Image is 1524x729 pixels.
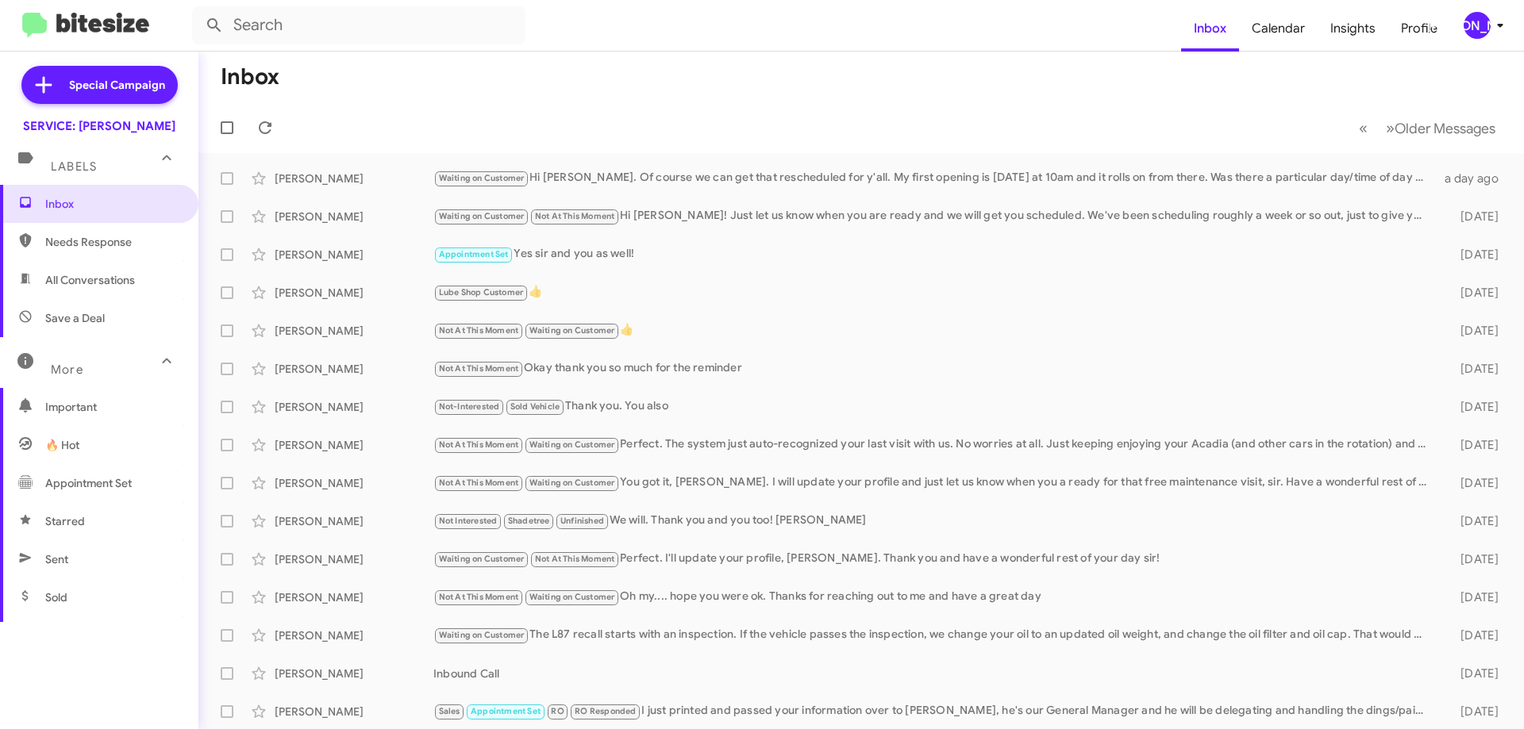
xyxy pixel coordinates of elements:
div: [DATE] [1435,551,1511,567]
div: [DATE] [1435,209,1511,224]
span: Waiting on Customer [439,173,525,183]
nav: Page navigation example [1350,112,1505,144]
span: Lube Shop Customer [439,287,524,297]
span: Sales [439,706,460,716]
div: [DATE] [1435,285,1511,301]
div: [DATE] [1435,399,1511,415]
div: [PERSON_NAME] [1464,12,1491,39]
span: RO [551,706,564,716]
span: More [51,363,83,377]
div: 👍 [433,321,1435,340]
div: Oh my.... hope you were ok. Thanks for reaching out to me and have a great day [433,588,1435,606]
span: Inbox [45,196,180,212]
div: The L87 recall starts with an inspection. If the vehicle passes the inspection, we change your oi... [433,626,1435,644]
div: [PERSON_NAME] [275,475,433,491]
span: Waiting on Customer [529,478,615,488]
div: [PERSON_NAME] [275,399,433,415]
div: [PERSON_NAME] [275,247,433,263]
div: [DATE] [1435,704,1511,719]
div: [PERSON_NAME] [275,513,433,529]
span: Waiting on Customer [439,211,525,221]
div: Okay thank you so much for the reminder [433,359,1435,378]
span: Not At This Moment [439,592,519,602]
span: Not-Interested [439,401,500,412]
div: [DATE] [1435,627,1511,643]
span: Not At This Moment [535,211,615,221]
button: [PERSON_NAME] [1450,12,1507,39]
div: [DATE] [1435,247,1511,263]
div: Yes sir and you as well! [433,245,1435,263]
div: We will. Thank you and you too! [PERSON_NAME] [433,512,1435,530]
span: Waiting on Customer [529,592,615,602]
span: Waiting on Customer [529,325,615,336]
span: Waiting on Customer [439,554,525,564]
span: Special Campaign [69,77,165,93]
div: [PERSON_NAME] [275,589,433,605]
span: Labels [51,159,97,174]
span: Shadetree [508,516,550,526]
span: All Conversations [45,272,135,288]
span: Sent [45,551,68,567]
div: [DATE] [1435,666,1511,681]
span: Sold [45,589,67,605]
div: You got it, [PERSON_NAME]. I will update your profile and just let us know when you a ready for t... [433,474,1435,492]
span: Not At This Moment [439,478,519,488]
span: Starred [45,513,85,529]
span: Sold Vehicle [510,401,560,412]
div: I just printed and passed your information over to [PERSON_NAME], he's our General Manager and he... [433,702,1435,720]
span: 🔥 Hot [45,437,79,453]
div: [DATE] [1435,589,1511,605]
span: Not At This Moment [439,325,519,336]
div: [DATE] [1435,475,1511,491]
div: a day ago [1435,171,1511,186]
h1: Inbox [221,64,279,90]
span: Important [45,399,180,415]
div: [DATE] [1435,513,1511,529]
span: Waiting on Customer [529,439,615,450]
div: [DATE] [1435,361,1511,377]
div: [PERSON_NAME] [275,627,433,643]
a: Inbox [1181,6,1239,52]
span: Waiting on Customer [439,630,525,640]
a: Special Campaign [21,66,178,104]
span: RO Responded [575,706,636,716]
div: Inbound Call [433,666,1435,681]
input: Search [192,6,525,44]
span: Not At This Moment [439,439,519,450]
span: « [1359,118,1368,138]
div: [PERSON_NAME] [275,323,433,339]
span: Not Interested [439,516,498,526]
div: Perfect. The system just auto-recognized your last visit with us. No worries at all. Just keeping... [433,435,1435,454]
a: Calendar [1239,6,1318,52]
div: [PERSON_NAME] [275,666,433,681]
span: Save a Deal [45,310,105,326]
div: [PERSON_NAME] [275,285,433,301]
span: Appointment Set [471,706,541,716]
div: Hi [PERSON_NAME]. Of course we can get that rescheduled for y'all. My first opening is [DATE] at ... [433,169,1435,187]
div: [PERSON_NAME] [275,209,433,224]
div: Thank you. You also [433,397,1435,416]
span: Appointment Set [439,249,509,259]
span: Not At This Moment [439,363,519,374]
div: Hi [PERSON_NAME]! Just let us know when you are ready and we will get you scheduled. We've been s... [433,207,1435,225]
div: [DATE] [1435,323,1511,339]
span: Not At This Moment [535,554,615,564]
span: » [1386,118,1395,138]
div: 👍 [433,283,1435,301]
div: [DATE] [1435,437,1511,453]
a: Insights [1318,6,1388,52]
div: [PERSON_NAME] [275,361,433,377]
div: [PERSON_NAME] [275,704,433,719]
div: [PERSON_NAME] [275,551,433,567]
div: [PERSON_NAME] [275,437,433,453]
a: Profile [1388,6,1450,52]
span: Needs Response [45,234,180,250]
span: Older Messages [1395,120,1495,137]
button: Previous [1349,112,1377,144]
span: Unfinished [560,516,604,526]
div: SERVICE: [PERSON_NAME] [23,118,175,134]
